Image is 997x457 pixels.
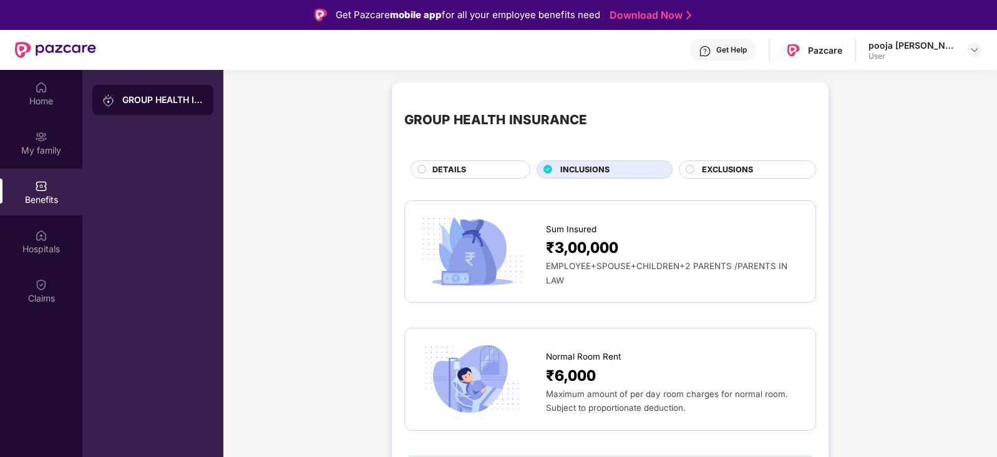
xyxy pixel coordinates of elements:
img: svg+xml;base64,PHN2ZyBpZD0iRHJvcGRvd24tMzJ4MzIiIHhtbG5zPSJodHRwOi8vd3d3LnczLm9yZy8yMDAwL3N2ZyIgd2... [970,45,980,55]
img: icon [417,214,527,290]
div: User [868,51,956,61]
span: ₹6,000 [546,364,596,387]
span: EMPLOYEE+SPOUSE+CHILDREN+2 PARENTS /PARENTS IN LAW [546,261,787,285]
div: Get Help [716,45,747,55]
img: Logo [314,9,327,21]
img: svg+xml;base64,PHN2ZyBpZD0iQmVuZWZpdHMiIHhtbG5zPSJodHRwOi8vd3d3LnczLm9yZy8yMDAwL3N2ZyIgd2lkdGg9Ij... [35,180,47,192]
img: svg+xml;base64,PHN2ZyBpZD0iQ2xhaW0iIHhtbG5zPSJodHRwOi8vd3d3LnczLm9yZy8yMDAwL3N2ZyIgd2lkdGg9IjIwIi... [35,278,47,291]
span: Sum Insured [546,223,596,236]
img: svg+xml;base64,PHN2ZyBpZD0iSG9zcGl0YWxzIiB4bWxucz0iaHR0cDovL3d3dy53My5vcmcvMjAwMC9zdmciIHdpZHRoPS... [35,229,47,242]
div: GROUP HEALTH INSURANCE [122,94,203,106]
span: Maximum amount of per day room charges for normal room. Subject to proportionate deduction. [546,389,788,413]
img: svg+xml;base64,PHN2ZyB3aWR0aD0iMjAiIGhlaWdodD0iMjAiIHZpZXdCb3g9IjAgMCAyMCAyMCIgZmlsbD0ibm9uZSIgeG... [102,94,115,107]
img: svg+xml;base64,PHN2ZyBpZD0iSGVscC0zMngzMiIgeG1sbnM9Imh0dHA6Ly93d3cudzMub3JnLzIwMDAvc3ZnIiB3aWR0aD... [699,45,711,57]
img: New Pazcare Logo [15,42,96,58]
img: Pazcare_Logo.png [784,41,802,59]
a: Download Now [610,9,688,22]
img: icon [417,341,527,417]
img: svg+xml;base64,PHN2ZyB3aWR0aD0iMjAiIGhlaWdodD0iMjAiIHZpZXdCb3g9IjAgMCAyMCAyMCIgZmlsbD0ibm9uZSIgeG... [35,130,47,143]
span: Normal Room Rent [546,350,621,363]
span: EXCLUSIONS [702,164,753,176]
div: Pazcare [808,44,842,56]
span: ₹3,00,000 [546,236,618,259]
div: Get Pazcare for all your employee benefits need [336,7,600,22]
div: pooja [PERSON_NAME] [868,39,956,51]
span: INCLUSIONS [560,164,610,176]
span: DETAILS [432,164,466,176]
img: Stroke [686,9,691,22]
div: GROUP HEALTH INSURANCE [404,110,587,130]
img: svg+xml;base64,PHN2ZyBpZD0iSG9tZSIgeG1sbnM9Imh0dHA6Ly93d3cudzMub3JnLzIwMDAvc3ZnIiB3aWR0aD0iMjAiIG... [35,81,47,94]
strong: mobile app [390,9,442,21]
